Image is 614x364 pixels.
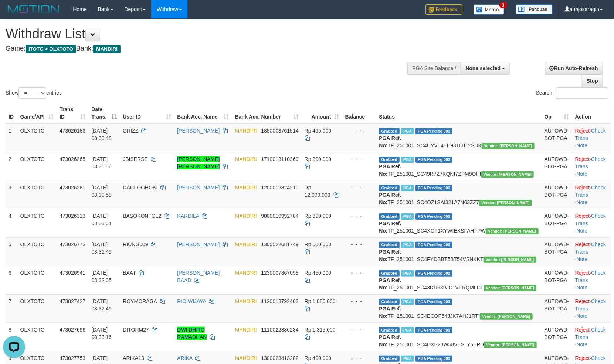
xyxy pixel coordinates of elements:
[379,242,400,248] span: Grabbed
[376,237,541,266] td: TF_251001_SC4FYDBBT5BT54VSNKKT
[302,103,342,124] th: Amount: activate to sort column ascending
[577,171,588,177] a: Note
[572,181,611,209] td: · ·
[345,241,373,248] div: - - -
[177,270,220,283] a: [PERSON_NAME] BAAD
[575,185,606,198] a: Check Trans
[235,185,257,190] span: MANDIRI
[379,306,401,319] b: PGA Ref. No:
[177,241,220,247] a: [PERSON_NAME]
[484,342,537,348] span: Vendor URL: https://secure4.1velocity.biz
[235,213,257,219] span: MANDIRI
[123,185,157,190] span: DAGLOGHOKI
[575,327,590,333] a: Reject
[575,156,590,162] a: Reject
[376,266,541,294] td: TF_251001_SC43DR639JC1VFRQMLCF
[91,241,112,255] span: [DATE] 08:31:49
[17,323,57,351] td: OLXTOTO
[91,128,112,141] span: [DATE] 08:30:48
[123,213,161,219] span: BASOKONTOL2
[235,270,257,276] span: MANDIRI
[486,228,539,234] span: Vendor URL: https://secure4.1velocity.biz
[401,356,414,362] span: Marked by aubjosaragih
[572,103,611,124] th: Action
[91,327,112,340] span: [DATE] 08:33:16
[379,299,400,305] span: Grabbed
[17,266,57,294] td: OLXTOTO
[575,185,590,190] a: Reject
[575,298,590,304] a: Reject
[123,298,157,304] span: ROYMORAGA
[6,152,17,181] td: 2
[60,355,85,361] span: 473027753
[261,156,298,162] span: Copy 1710013110369 to clipboard
[484,285,537,291] span: Vendor URL: https://secure4.1velocity.biz
[123,270,136,276] span: BAAT
[415,356,452,362] span: PGA Pending
[379,270,400,277] span: Grabbed
[345,127,373,134] div: - - -
[3,3,25,25] button: Open LiveChat chat widget
[401,128,414,134] span: Marked by aubjosaragih
[542,237,572,266] td: AUTOWD-BOT-PGA
[6,124,17,152] td: 1
[91,185,112,198] span: [DATE] 08:30:58
[379,213,400,220] span: Grabbed
[376,181,541,209] td: TF_251001_SC4OZ1SAI321A7N63ZZ7
[177,156,220,169] a: [PERSON_NAME] [PERSON_NAME]
[6,294,17,323] td: 7
[401,270,414,277] span: Marked by aubjosaragih
[542,181,572,209] td: AUTOWD-BOT-PGA
[575,298,606,312] a: Check Trans
[60,298,85,304] span: 473027427
[60,327,85,333] span: 473027696
[345,212,373,220] div: - - -
[123,327,149,333] span: DITORM27
[401,299,414,305] span: Marked by aubjosaragih
[177,128,220,134] a: [PERSON_NAME]
[6,87,62,99] label: Show entries
[415,299,452,305] span: PGA Pending
[379,220,401,234] b: PGA Ref. No:
[542,103,572,124] th: Op: activate to sort column ascending
[415,242,452,248] span: PGA Pending
[577,256,588,262] a: Note
[6,209,17,237] td: 4
[123,355,144,361] span: ARIKA13
[401,213,414,220] span: Marked by aubjosaragih
[481,171,534,178] span: Vendor URL: https://secure4.1velocity.biz
[575,270,590,276] a: Reject
[91,270,112,283] span: [DATE] 08:32:05
[379,135,401,148] b: PGA Ref. No:
[261,241,298,247] span: Copy 1300022681749 to clipboard
[575,241,606,255] a: Check Trans
[575,213,606,226] a: Check Trans
[93,45,121,53] span: MANDIRI
[120,103,174,124] th: User ID: activate to sort column ascending
[425,4,462,15] img: Feedback.jpg
[305,156,331,162] span: Rp 300.000
[379,192,401,205] b: PGA Ref. No:
[577,313,588,319] a: Note
[174,103,232,124] th: Bank Acc. Name: activate to sort column ascending
[235,156,257,162] span: MANDIRI
[415,327,452,333] span: PGA Pending
[575,128,590,134] a: Reject
[461,62,510,75] button: None selected
[479,200,532,206] span: Vendor URL: https://secure4.1velocity.biz
[542,209,572,237] td: AUTOWD-BOT-PGA
[545,62,603,75] a: Run Auto-Refresh
[575,128,606,141] a: Check Trans
[577,142,588,148] a: Note
[542,266,572,294] td: AUTOWD-BOT-PGA
[235,355,257,361] span: MANDIRI
[60,185,85,190] span: 473026281
[177,213,199,219] a: KARDILA
[235,128,257,134] span: MANDIRI
[465,65,501,71] span: None selected
[376,152,541,181] td: TF_251001_SC49R7Z7KQNI7ZPM9OIH
[235,327,257,333] span: MANDIRI
[91,156,112,169] span: [DATE] 08:30:56
[575,241,590,247] a: Reject
[401,157,414,163] span: Marked by aubjosaragih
